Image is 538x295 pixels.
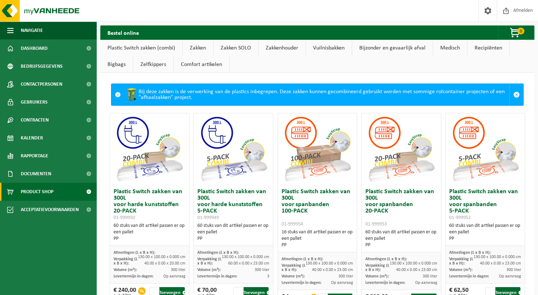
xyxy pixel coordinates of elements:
div: PP [114,235,186,242]
div: PP [282,242,354,248]
span: Afmetingen (L x B x H): [114,251,155,255]
a: Zelfkippers [133,56,173,73]
span: Afmetingen (L x B x H): [449,251,491,255]
span: Acceptatievoorwaarden [21,201,79,219]
a: Comfort artikelen [174,56,229,73]
h2: Bestel online [100,25,146,39]
h3: Plastic Switch zakken van 300L voor harde kunststoffen 5-PACK [197,189,269,221]
img: 01-999949 [198,113,269,185]
span: 40.00 x 0.00 x 23.00 cm [396,268,437,272]
a: Zakken [183,40,213,56]
span: Volume (m³): [449,268,472,272]
span: 01-999952 [449,215,471,220]
span: Op aanvraag [499,274,521,279]
h3: Plastic Switch zakken van 300L voor spanbanden 100-PACK [282,189,354,227]
div: 60 stuks van dit artikel passen er op een pallet [114,223,186,242]
a: Zakken SOLO [213,40,258,56]
a: Bigbags [100,56,133,73]
span: 40.00 x 0.00 x 23.00 cm [480,261,521,266]
span: 01-999950 [114,215,135,220]
span: Dashboard [21,39,48,57]
span: Volume (m³): [365,274,389,279]
span: 40.00 x 0.00 x 20.00 cm [144,261,186,266]
span: Navigatie [21,22,43,39]
span: Verpakking (L x B x H): [449,257,473,266]
span: 130.00 x 100.00 x 0.000 cm [138,255,186,259]
div: PP [449,235,521,242]
span: 300 liter [506,268,521,272]
span: Afmetingen (L x B x H): [197,251,239,255]
span: 300 liter [255,268,269,272]
a: Recipiënten [467,40,509,56]
div: 60 stuks van dit artikel passen er op een pallet [449,223,521,242]
span: 60.00 x 0.00 x 23.00 cm [228,261,269,266]
span: Volume (m³): [197,268,221,272]
span: Afmetingen (L x B x H): [282,257,323,261]
div: 60 stuks van dit artikel passen er op een pallet [197,223,269,242]
div: 60 stuks van dit artikel passen er op een pallet [365,229,437,248]
span: Levertermijn in dagen: [197,274,237,279]
span: Verpakking (L x B x H): [282,263,306,272]
span: Kalender [21,129,43,147]
span: Bedrijfsgegevens [21,57,63,75]
span: 0 [517,28,524,34]
a: Bijzonder en gevaarlijk afval [352,40,433,56]
span: 300 liter [338,274,353,279]
h3: Plastic Switch zakken van 300L voor harde kunststoffen 20-PACK [114,189,186,221]
a: Vuilnisbakken [306,40,352,56]
a: Medisch [433,40,467,56]
span: 130.00 x 100.00 x 0.000 cm [306,261,353,266]
span: Op aanvraag [415,281,437,285]
div: PP [197,235,269,242]
h3: Plastic Switch zakken van 300L voor spanbanden 5-PACK [449,189,521,221]
span: Levertermijn in dagen: [282,281,321,285]
span: Contracten [21,111,49,129]
span: 40.00 x 0.00 x 23.00 cm [312,268,353,272]
span: Verpakking (L x B x H): [114,257,138,266]
a: Sluit melding [509,84,523,105]
a: Zakkenhouder [259,40,306,56]
img: 01-999954 [282,113,353,185]
div: PP [365,242,437,248]
span: 01-999954 [282,222,303,227]
div: 16 stuks van dit artikel passen er op een pallet [282,229,354,248]
span: Gebruikers [21,93,48,111]
span: 130.00 x 100.00 x 0.000 cm [474,255,521,259]
span: 300 liter [171,268,186,272]
span: 130.00 x 100.00 x 0.000 cm [222,255,269,259]
img: WB-0240-HPE-GN-50.png [124,87,139,102]
a: Plastic Switch zakken (combi) [100,40,182,56]
span: Product Shop [21,183,53,201]
span: Volume (m³): [282,274,305,279]
span: Op aanvraag [163,274,186,279]
span: Afmetingen (L x B x H): [365,257,407,261]
span: Levertermijn in dagen: [365,281,405,285]
span: 300 liter [423,274,437,279]
span: 3 [267,274,269,279]
span: Levertermijn in dagen: [114,274,153,279]
span: 130.00 x 100.00 x 0.000 cm [390,261,437,266]
span: Op aanvraag [331,281,353,285]
span: 01-999949 [197,215,219,220]
span: Volume (m³): [114,268,137,272]
button: 0 [498,25,534,40]
h3: Plastic Switch zakken van 300L voor spanbanden 20-PACK [365,189,437,227]
span: 01-999953 [365,222,387,227]
span: Verpakking (L x B x H): [365,263,389,272]
span: Rapportage [21,147,48,165]
span: Levertermijn in dagen: [449,274,489,279]
img: 01-999950 [114,113,185,185]
img: 01-999952 [450,113,521,185]
span: Contactpersonen [21,75,62,93]
span: Verpakking (L x B x H): [197,257,221,266]
span: Documenten [21,165,51,183]
img: 01-999953 [365,113,437,185]
div: Bij deze zakken is de verwerking van de plastics inbegrepen. Deze zakken kunnen gecombineerd gebr... [124,84,509,105]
